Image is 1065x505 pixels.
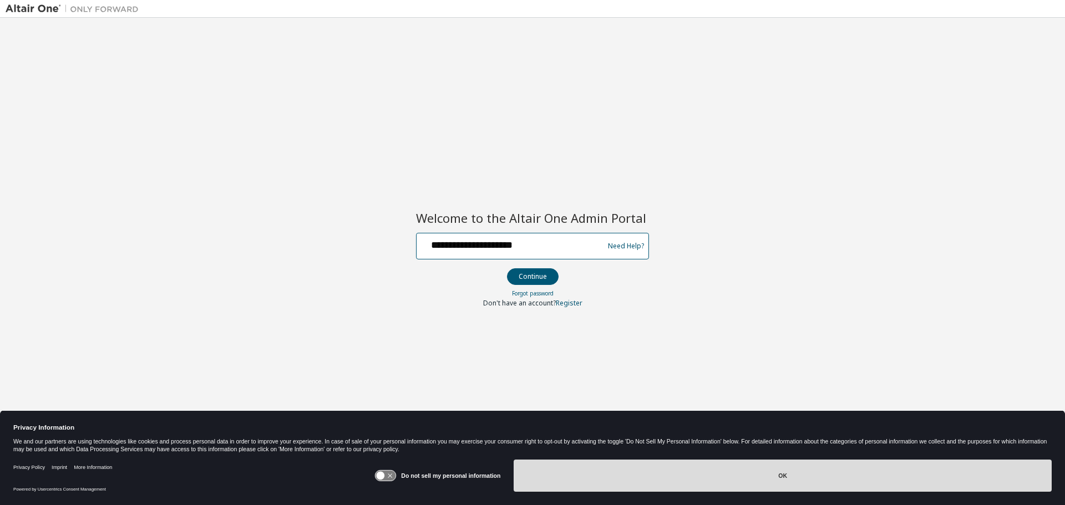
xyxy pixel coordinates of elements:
[507,268,559,285] button: Continue
[512,289,554,297] a: Forgot password
[416,210,649,226] h2: Welcome to the Altair One Admin Portal
[556,298,582,308] a: Register
[6,3,144,14] img: Altair One
[483,298,556,308] span: Don't have an account?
